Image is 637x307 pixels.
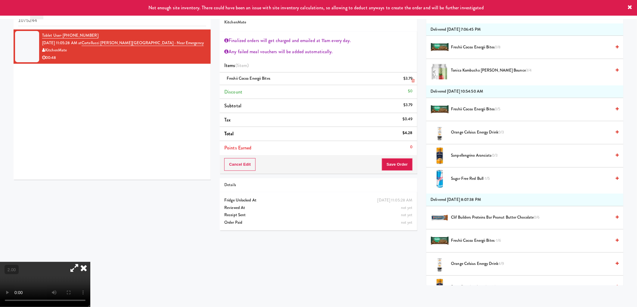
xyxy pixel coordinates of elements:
div: Order Paid [224,219,412,226]
span: Sanpellengrino Aranciata [451,152,611,159]
li: Delivered [DATE] 10:54:50 AM [426,85,623,98]
div: Freshii Cocoa Energii Bites0/5 [449,106,619,113]
div: KitchenMate [42,47,206,54]
span: 3/4 [526,67,532,73]
span: 0/5 [495,106,500,112]
span: Clif Builders proteins Bar Peanut Butter Chocolate [451,214,611,221]
div: Clif Builders proteins Bar Peanut Butter Chocolate0/6 [449,214,619,221]
div: Freshii Cocoa Energii Bites-1/6 [449,237,619,244]
span: · [PHONE_NUMBER] [61,32,98,38]
a: Tablet User· [PHONE_NUMBER] [42,32,98,38]
span: Subtotal [224,102,241,109]
span: not yet [401,212,413,218]
span: not yet [401,220,413,225]
div: Orange Celsius Energy Drink4/9 [449,260,619,268]
span: 0/3 [498,129,504,135]
span: Freshii Cocoa Energii Bites [451,44,611,51]
span: Orange Celsius Energy Drink [451,129,611,136]
span: 0/6 [534,214,540,220]
li: Delivered [DATE] 8:07:38 PM [426,194,623,206]
div: Sanpellengrino Aranciata2/7 [449,283,619,291]
input: Search vision orders [18,15,206,26]
span: Freshii Cocoa Energii Bites [227,75,270,81]
span: Points Earned [224,144,251,151]
div: Fridge Unlocked At [224,197,412,204]
div: Sanpellengrino Aranciata0/3 [449,152,619,159]
div: Tonica Kombucha [PERSON_NAME] Bounce3/4 [449,67,619,74]
li: Tablet User· [PHONE_NUMBER][DATE] 11:05:28 AM atCortellucci [PERSON_NAME][GEOGRAPHIC_DATA] - near... [14,29,211,64]
span: 0/8 [495,44,501,50]
li: Delivered [DATE] 7:06:45 PM [426,23,623,36]
span: (1 ) [235,62,249,69]
div: $0 [408,87,412,95]
div: $4.28 [402,129,413,137]
div: Receipt Sent [224,211,412,219]
span: -1/5 [484,176,490,181]
h5: KitchenMate [224,20,412,25]
div: $3.79 [403,101,413,109]
span: -1/6 [495,238,501,243]
span: Tonica Kombucha [PERSON_NAME] Bounce [451,67,611,74]
span: Freshii Cocoa Energii Bites [451,237,611,244]
div: Sugar Free Red Bull-1/5 [449,175,619,183]
div: [DATE] 11:05:28 AM [378,197,413,204]
a: Cortellucci [PERSON_NAME][GEOGRAPHIC_DATA] - near Emergency [82,40,204,46]
span: Not enough site inventory. There could have been an issue with site inventory calculations, so al... [148,4,484,11]
div: 0 [410,143,413,151]
div: Details [224,181,412,189]
span: Sanpellengrino Aranciata [451,283,611,291]
span: 0/3 [492,152,498,158]
span: not yet [401,205,413,210]
button: Save Order [382,158,412,171]
div: Freshii Cocoa Energii Bites0/8 [449,44,619,51]
ng-pluralize: item [238,62,247,69]
div: Any failed meal vouchers will be added automatically. [224,47,412,56]
span: [DATE] 11:05:28 AM at [42,40,82,46]
div: $0.49 [402,115,413,123]
div: $3.79 [403,75,413,82]
div: Finalized orders will get charged and emailed at 11am every day. [224,36,412,45]
span: 4/9 [498,261,504,266]
span: Sugar Free Red Bull [451,175,611,183]
div: 00:48 [42,54,206,62]
div: Orange Celsius Energy Drink0/3 [449,129,619,136]
span: Total [224,130,234,137]
button: Cancel Edit [224,158,256,171]
span: Tax [224,116,231,123]
span: Freshii Cocoa Energii Bites [451,106,611,113]
span: 2/7 [492,284,497,290]
span: Items [224,62,249,69]
div: Reviewed At [224,204,412,212]
span: Orange Celsius Energy Drink [451,260,611,268]
span: Discount [224,88,242,95]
